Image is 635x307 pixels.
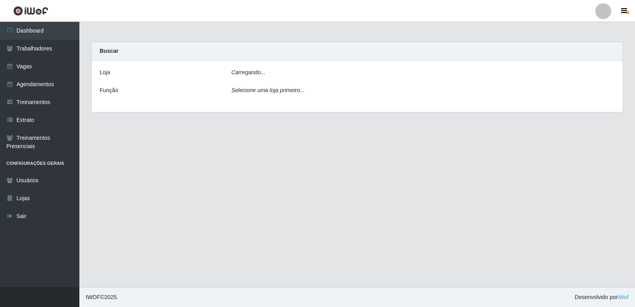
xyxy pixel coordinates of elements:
span: © 2025 . [86,293,118,301]
i: Carregando... [231,69,266,75]
label: Loja [100,68,110,77]
img: CoreUI Logo [13,6,48,16]
i: Selecione uma loja primeiro... [231,87,304,93]
span: IWOF [86,294,100,300]
label: Função [100,86,118,95]
strong: Buscar [100,48,118,54]
a: iWof [618,294,629,300]
span: Desenvolvido por [575,293,629,301]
